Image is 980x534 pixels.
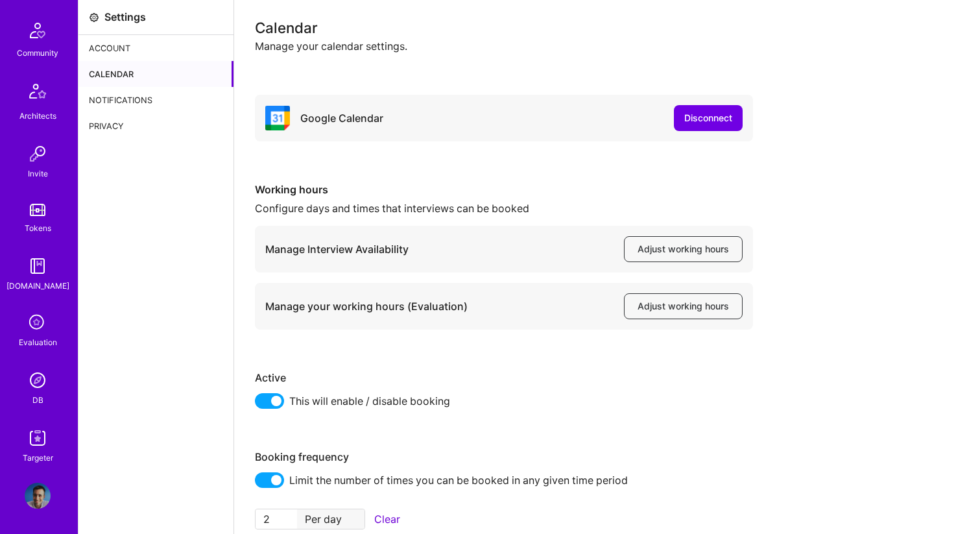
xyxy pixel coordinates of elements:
div: Tokens [25,221,51,235]
img: Skill Targeter [25,425,51,451]
img: guide book [25,253,51,279]
div: Notifications [78,87,233,113]
button: Adjust working hours [624,236,743,262]
img: User Avatar [25,483,51,509]
span: Limit the number of times you can be booked in any given time period [289,472,628,488]
div: Calendar [78,61,233,87]
div: Manage Interview Availability [265,243,409,256]
div: Disconnect [684,112,732,125]
div: Calendar [255,21,959,34]
div: Evaluation [19,335,57,349]
div: Working hours [255,183,753,197]
div: Privacy [78,113,233,139]
i: icon Settings [89,12,99,23]
img: tokens [30,204,45,216]
span: Adjust working hours [638,300,729,313]
div: Manage your calendar settings. [255,40,959,53]
div: Community [17,46,58,60]
img: Invite [25,141,51,167]
div: Invite [28,167,48,180]
img: Community [22,15,53,46]
div: Targeter [23,451,53,465]
div: [DOMAIN_NAME] [6,279,69,293]
div: Account [78,35,233,61]
div: Per day [297,509,365,529]
img: Architects [22,78,53,109]
img: Admin Search [25,367,51,393]
div: Booking frequency [255,450,753,464]
div: Active [255,371,753,385]
button: Adjust working hours [624,293,743,319]
span: This will enable / disable booking [289,393,450,409]
div: Configure days and times that interviews can be booked [255,202,753,215]
button: Clear [370,509,404,529]
i: icon SelectionTeam [25,311,50,335]
a: User Avatar [21,483,54,509]
div: Architects [19,109,56,123]
button: Disconnect [674,105,743,131]
div: Settings [104,10,146,24]
span: Adjust working hours [638,243,729,256]
div: Google Calendar [300,112,383,125]
i: icon Google [265,106,290,130]
div: Manage your working hours (Evaluation) [265,300,468,313]
div: DB [32,393,43,407]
